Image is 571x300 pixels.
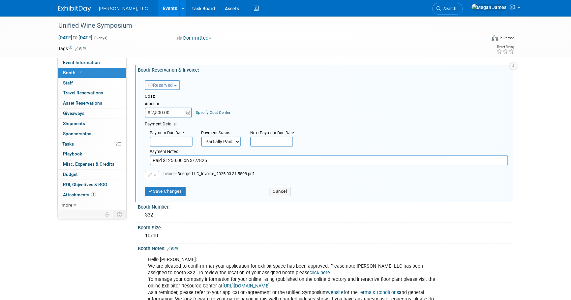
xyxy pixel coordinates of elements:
[223,283,270,289] a: [URL][DOMAIN_NAME]
[201,130,245,137] div: Payment Status
[63,182,107,187] span: ROI, Objectives & ROO
[145,187,186,196] button: Save Changes
[145,93,508,100] div: Cost:
[145,80,180,90] button: Reserved
[99,6,148,11] span: [PERSON_NAME], LLC
[63,161,114,167] span: Misc. Expenses & Credits
[113,210,127,219] td: Toggle Event Tabs
[358,290,399,295] a: Terms & Conditions
[62,202,72,208] span: more
[58,149,126,159] a: Playbook
[432,3,463,15] a: Search
[145,119,508,127] div: Payment Details:
[75,47,86,51] a: Edit
[62,141,74,147] span: Tasks
[492,35,498,41] img: Format-Inperson.png
[471,4,507,11] img: Megan James
[499,36,515,41] div: In-Person
[327,290,344,295] a: website
[175,35,214,42] button: Committed
[143,210,508,220] div: 332
[163,171,177,176] span: Invoice:
[58,180,126,190] a: ROI, Objectives & ROO
[145,101,193,108] div: Amount
[310,270,330,276] a: click here
[167,247,178,251] a: Edit
[63,100,102,106] span: Asset Reservations
[269,187,290,196] button: Cancel
[72,35,78,40] span: to
[58,88,126,98] a: Travel Reservations
[58,98,126,108] a: Asset Reservations
[441,6,456,11] span: Search
[63,131,91,136] span: Sponsorships
[138,223,513,231] div: Booth Size:
[63,121,85,126] span: Shipments
[102,210,113,219] td: Personalize Event Tab Strip
[63,111,84,116] span: Giveaways
[63,80,73,85] span: Staff
[150,130,191,137] div: Payment Due Date
[250,130,298,137] div: Next Payment Due Date
[56,20,476,32] div: Unified Wine Symposium
[63,172,78,177] span: Budget
[63,60,100,65] span: Event Information
[150,149,508,155] div: Payment Notes
[58,159,126,169] a: Misc. Expenses & Credits
[196,110,230,115] a: Specify Cost Center
[58,58,126,68] a: Event Information
[496,45,514,49] div: Event Rating
[63,90,103,95] span: Travel Reservations
[94,36,107,40] span: (3 days)
[58,109,126,118] a: Giveaways
[58,170,126,180] a: Budget
[58,139,126,149] a: Tasks
[58,119,126,129] a: Shipments
[58,6,91,12] img: ExhibitDay
[58,190,126,200] a: Attachments1
[58,68,126,78] a: Booth
[138,65,513,73] div: Booth Reservation & Invoice:
[91,192,96,197] span: 1
[63,192,96,197] span: Attachments
[138,202,513,210] div: Booth Number:
[78,71,82,74] i: Booth reservation complete
[63,151,82,156] span: Playbook
[58,78,126,88] a: Staff
[163,171,254,176] span: BoergerLLC_Invoice_2025-03-31-5898.pdf
[63,70,83,75] span: Booth
[148,83,173,88] span: Reserved
[447,34,515,44] div: Event Format
[58,45,86,52] td: Tags
[138,244,513,252] div: Booth Notes:
[58,129,126,139] a: Sponsorships
[58,200,126,210] a: more
[58,35,93,41] span: [DATE] [DATE]
[143,231,508,241] div: 10x10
